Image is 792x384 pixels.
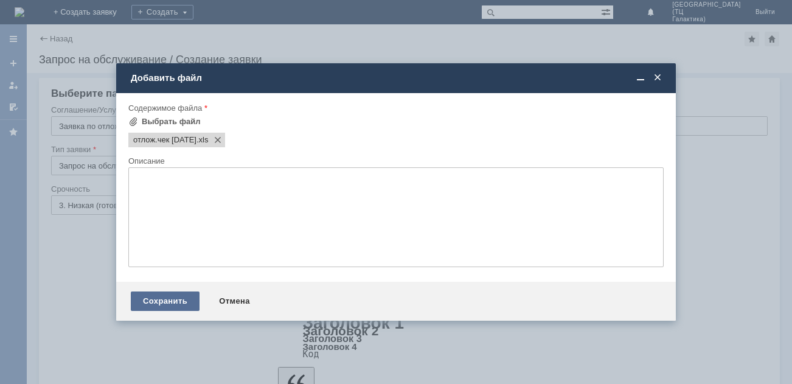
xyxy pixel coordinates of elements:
[133,135,196,145] span: отлож.чек 31.08.25.xls
[131,72,664,83] div: Добавить файл
[5,5,178,15] div: удалите пожалуйста отложенные чеки
[196,135,209,145] span: отлож.чек 31.08.25.xls
[651,72,664,83] span: Закрыть
[142,117,201,127] div: Выбрать файл
[634,72,647,83] span: Свернуть (Ctrl + M)
[128,157,661,165] div: Описание
[128,104,661,112] div: Содержимое файла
